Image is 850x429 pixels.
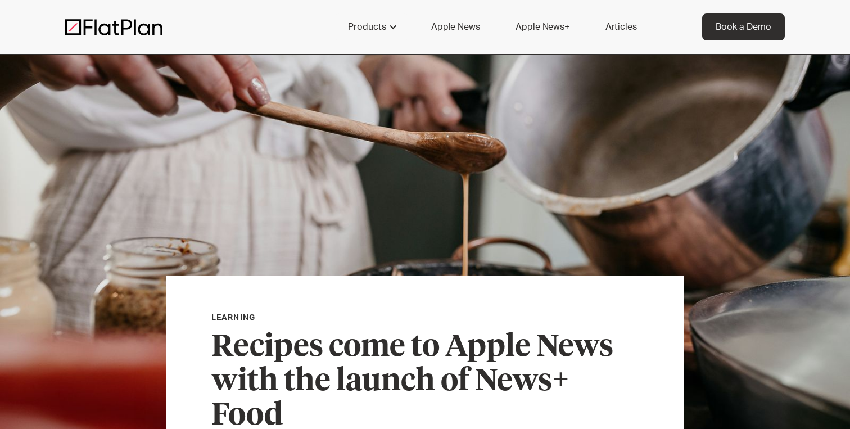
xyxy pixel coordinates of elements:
a: Articles [592,13,650,40]
div: Products [334,13,409,40]
a: Book a Demo [702,13,785,40]
div: Learning [211,311,255,324]
a: Apple News [418,13,493,40]
div: Products [348,20,386,34]
div: Book a Demo [716,20,771,34]
a: Apple News+ [502,13,582,40]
